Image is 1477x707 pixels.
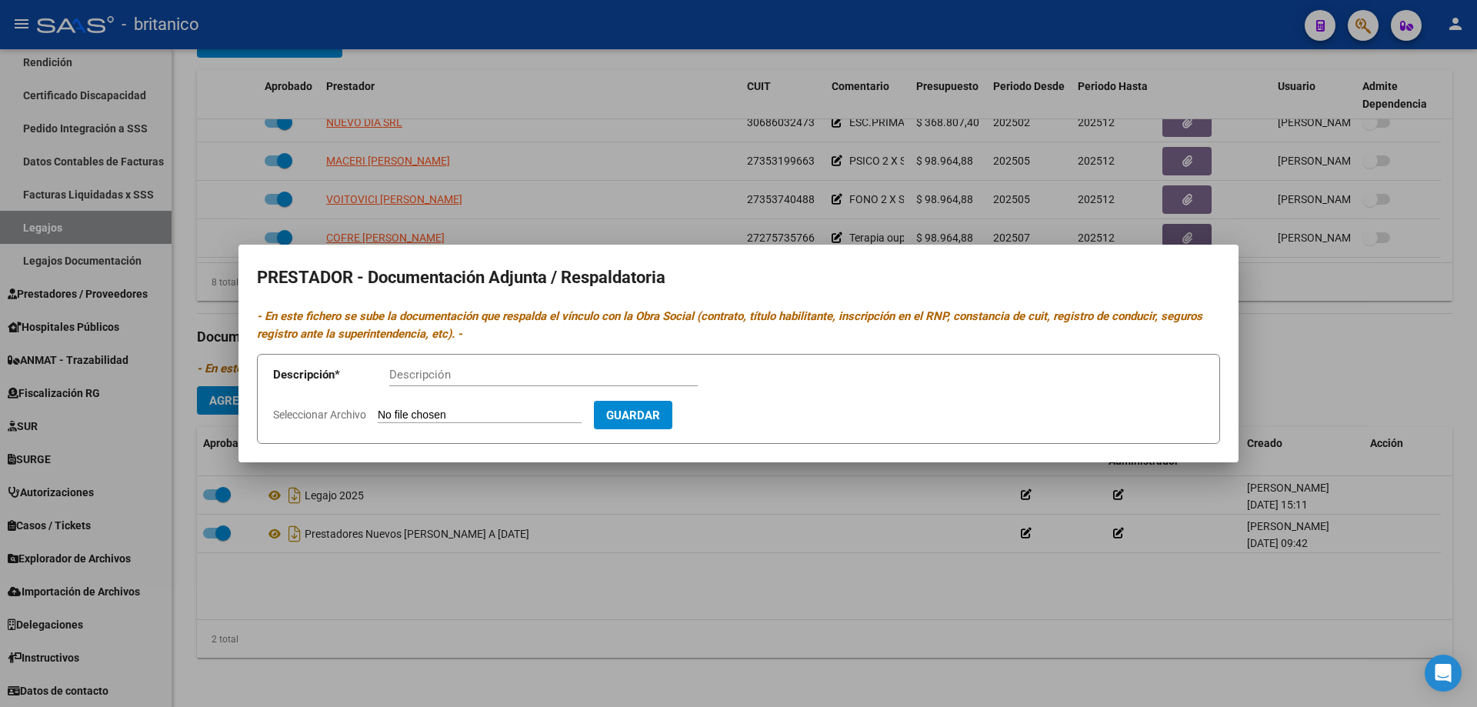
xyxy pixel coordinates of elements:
[257,309,1202,341] i: - En este fichero se sube la documentación que respalda el vínculo con la Obra Social (contrato, ...
[273,366,389,384] p: Descripción
[606,409,660,422] span: Guardar
[1425,655,1462,692] div: Open Intercom Messenger
[594,401,672,429] button: Guardar
[257,263,1220,292] h2: PRESTADOR - Documentación Adjunta / Respaldatoria
[273,409,366,421] span: Seleccionar Archivo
